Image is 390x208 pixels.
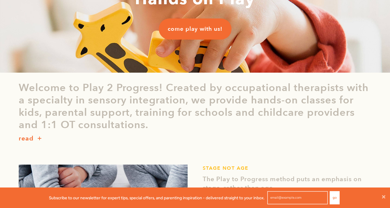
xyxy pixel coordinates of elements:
p: Subscribe to our newsletter for expert tips, special offers, and parenting inspiration - delivere... [49,194,265,201]
button: Go [330,191,340,204]
p: Welcome to Play 2 Progress! Created by occupational therapists with a specialty in sensory integr... [19,82,372,131]
p: read [19,134,33,143]
input: email@example.com [267,191,328,204]
span: come play with us! [168,25,222,33]
h1: STAGE NOT AGE [203,165,372,172]
p: The Play to Progress method puts an emphasis on stage, rather than age. [203,175,372,193]
a: come play with us! [159,18,231,39]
